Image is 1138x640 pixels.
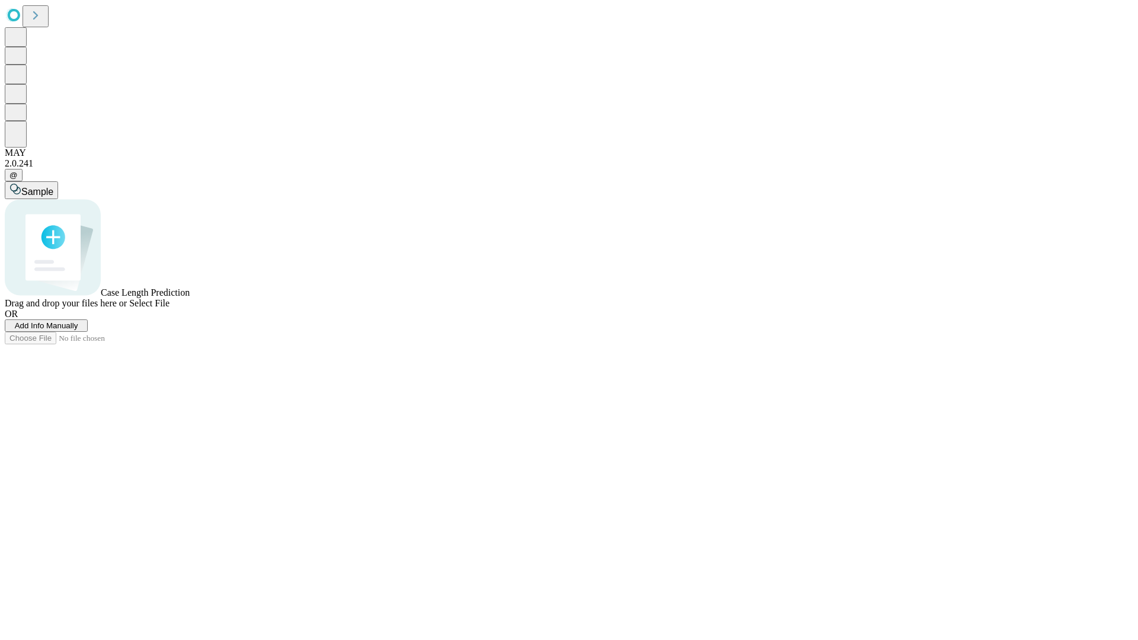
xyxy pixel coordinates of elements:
button: Sample [5,181,58,199]
button: @ [5,169,23,181]
span: Sample [21,187,53,197]
span: Drag and drop your files here or [5,298,127,308]
span: @ [9,171,18,180]
div: MAY [5,148,1133,158]
div: 2.0.241 [5,158,1133,169]
span: Case Length Prediction [101,287,190,297]
button: Add Info Manually [5,319,88,332]
span: OR [5,309,18,319]
span: Select File [129,298,170,308]
span: Add Info Manually [15,321,78,330]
